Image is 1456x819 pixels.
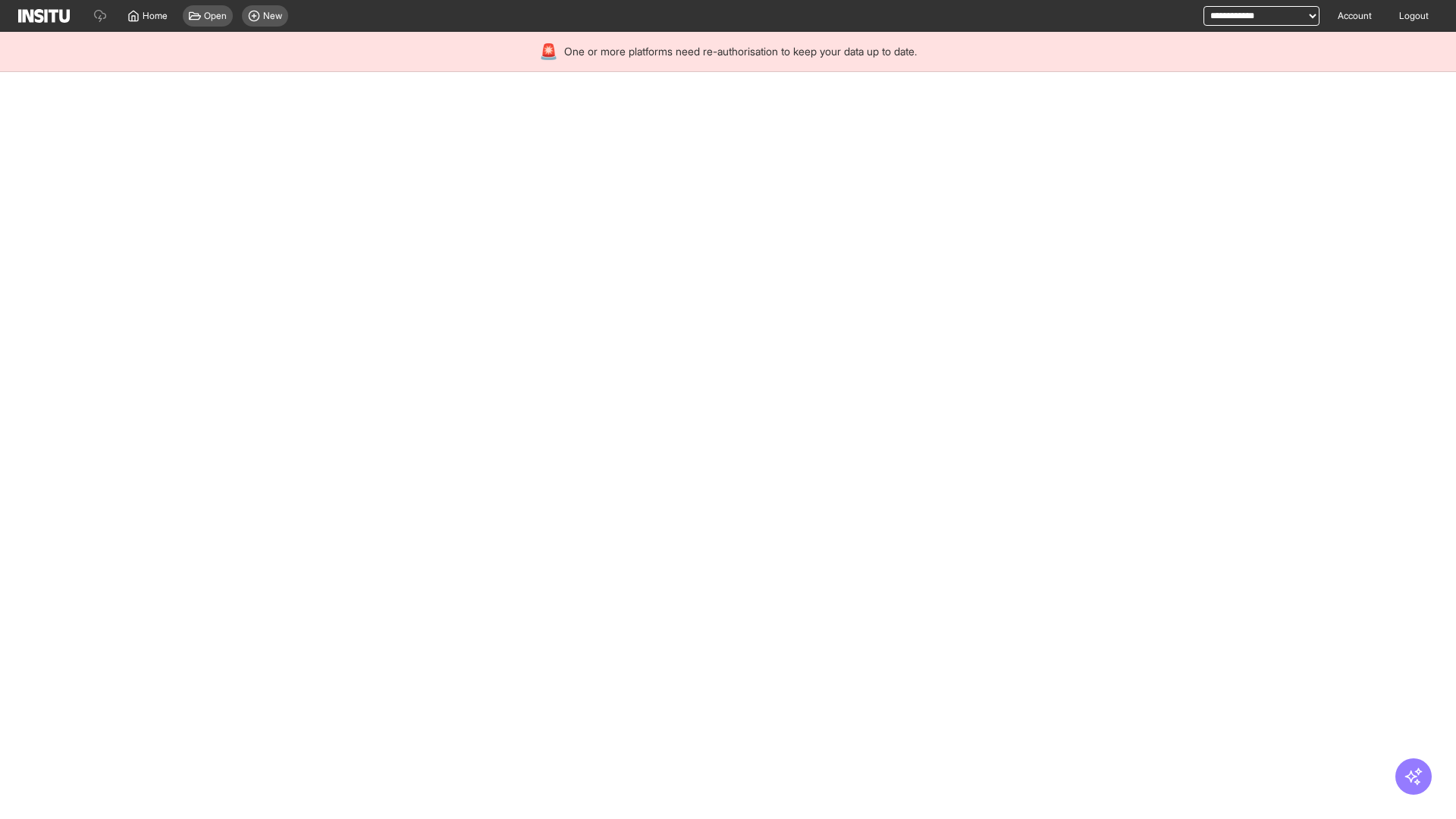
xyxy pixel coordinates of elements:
[143,10,168,22] span: Home
[263,10,282,22] span: New
[18,9,70,23] img: Logo
[564,44,917,59] span: One or more platforms need re-authorisation to keep your data up to date.
[539,41,558,62] div: 🚨
[204,10,227,22] span: Open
